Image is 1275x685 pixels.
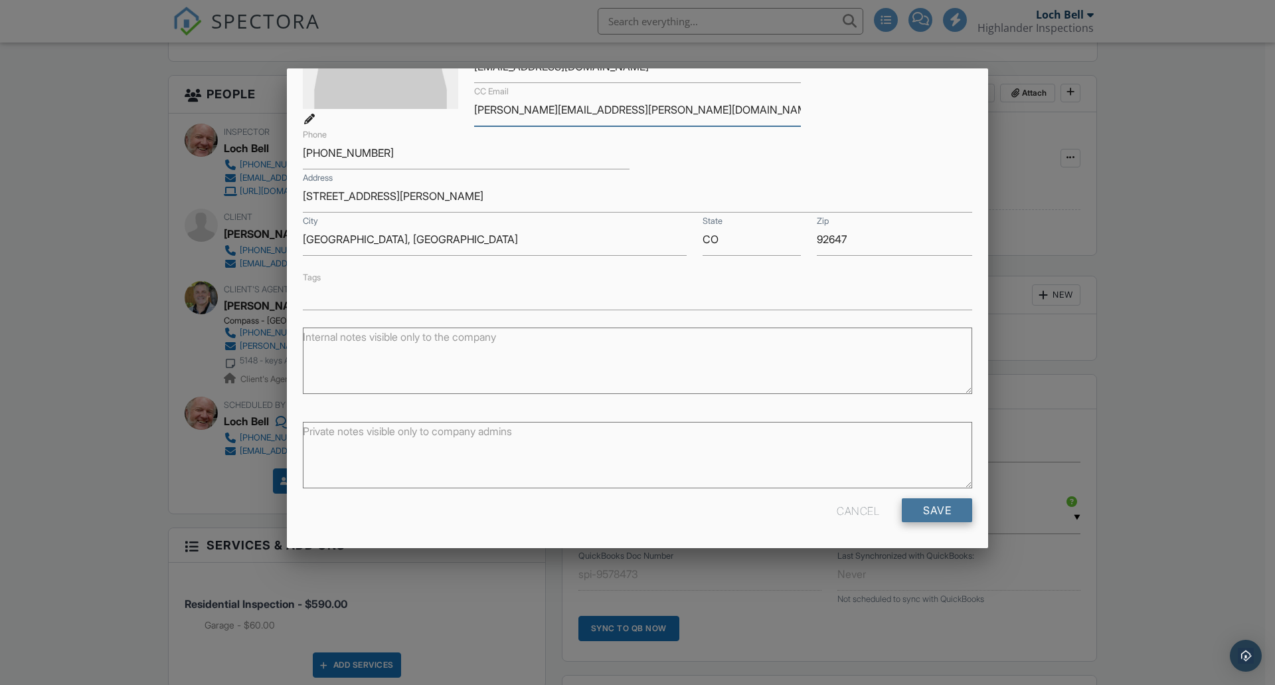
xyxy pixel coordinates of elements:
label: State [703,215,722,227]
label: Phone [303,129,327,141]
label: City [303,215,318,227]
label: Address [303,172,333,184]
label: Tags [303,272,321,282]
label: Zip [817,215,829,227]
label: Internal notes visible only to the company [303,330,496,344]
label: Private notes visible only to company admins [303,424,512,439]
input: Save [902,498,972,522]
div: Open Intercom Messenger [1230,640,1262,672]
div: Cancel [837,498,879,522]
label: CC Email [474,86,509,98]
